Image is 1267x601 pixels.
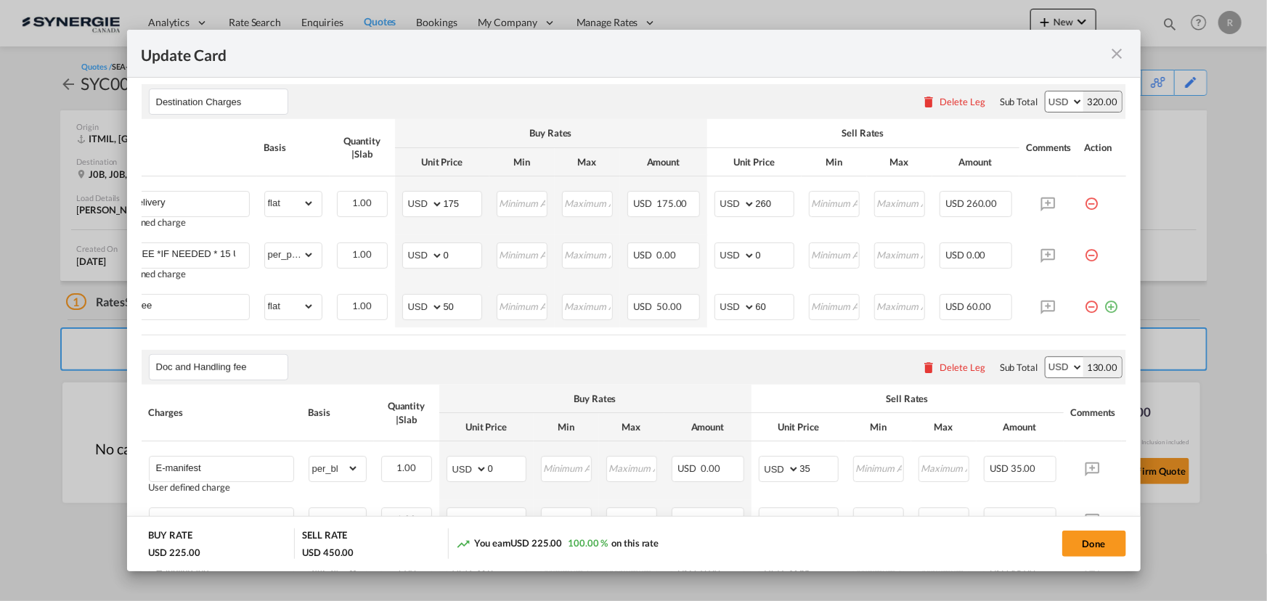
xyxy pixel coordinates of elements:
span: 100.00 % [568,537,608,549]
th: Comments [1019,119,1077,176]
md-icon: icon-plus-circle-outline green-400-fg [1104,294,1119,308]
th: Unit Price [707,148,802,176]
th: Unit Price [751,413,846,441]
div: Delete Leg [940,96,985,107]
md-icon: icon-trending-up [456,536,470,551]
span: 0.00 [966,249,986,261]
span: USD [678,514,699,526]
th: Amount [620,148,707,176]
div: Update Card [142,44,1109,62]
md-icon: icon-close fg-AAA8AD m-0 pointer [1109,45,1126,62]
span: 0.00 [701,462,720,474]
span: USD [946,197,965,209]
input: 0 [756,243,794,265]
input: 0 [488,508,526,530]
input: 260 [756,192,794,213]
md-icon: icon-delete [921,94,936,109]
input: Minimum Amount [542,457,591,478]
input: Leg Name [156,356,288,378]
span: 35.00 [1011,462,1036,474]
select: flat [265,295,314,318]
th: Amount [664,413,751,441]
th: Min [802,148,867,176]
input: Maximum Amount [608,508,656,530]
input: Minimum Amount [855,457,903,478]
span: 1.00 [396,513,416,525]
input: Charge Name [156,457,293,478]
input: Minimum Amount [498,295,547,316]
input: 0 [444,243,481,265]
input: Charge Name [156,508,293,530]
span: 175.00 [656,197,687,209]
div: User defined charge [105,217,250,228]
input: Minimum Amount [498,192,547,213]
div: USD 225.00 [149,546,200,559]
th: Max [555,148,620,176]
md-icon: icon-minus-circle-outline red-400-fg pt-7 [1085,294,1099,308]
th: Min [489,148,555,176]
span: USD [990,514,1009,526]
div: USD 450.00 [302,546,354,559]
button: Delete Leg [921,96,985,107]
th: Action [1122,385,1170,441]
span: 60.00 [966,300,992,312]
div: Sub Total [1000,95,1038,108]
span: USD [990,462,1009,474]
input: Charge Name [112,243,249,265]
md-icon: icon-minus-circle-outline red-400-fg pt-7 [1085,242,1099,257]
span: 260.00 [966,197,997,209]
span: 30.00 [1011,514,1036,526]
span: USD [634,300,655,312]
span: USD [634,249,655,261]
div: 320.00 [1083,91,1121,112]
span: 1.00 [352,300,372,311]
input: Charge Name [112,192,249,213]
input: Minimum Amount [810,192,859,213]
div: Buy Rates [402,126,700,139]
span: 1.00 [396,462,416,473]
th: Unit Price [395,148,489,176]
input: Charge Name [112,295,249,316]
input: Minimum Amount [855,508,903,530]
input: Maximum Amount [876,295,924,316]
input: Maximum Amount [920,508,969,530]
input: Minimum Amount [810,243,859,265]
div: Basis [309,406,367,419]
span: USD [946,249,965,261]
span: USD [634,197,655,209]
input: Leg Name [156,91,288,113]
span: 0.00 [656,249,676,261]
div: You earn on this rate [456,536,659,552]
span: USD [678,462,699,474]
div: Quantity | Slab [337,134,388,160]
div: User defined charge [149,482,294,493]
span: USD 225.00 [510,537,562,549]
span: 1.00 [352,248,372,260]
input: Maximum Amount [876,192,924,213]
input: Maximum Amount [920,457,969,478]
select: per_bl [309,508,359,531]
div: Charges [105,141,250,154]
select: per_pallet [265,243,314,266]
div: Buy Rates [447,392,744,405]
input: Maximum Amount [563,192,612,213]
th: Max [867,148,932,176]
input: 50 [444,295,481,316]
th: Unit Price [439,413,534,441]
span: 50.00 [656,300,682,312]
md-input-container: Doc Fee [150,508,293,530]
th: Action [1077,119,1126,176]
button: Done [1062,531,1126,557]
div: Sell Rates [714,126,1012,139]
th: Min [534,413,599,441]
md-input-container: LCL Delivery [105,192,249,213]
input: Minimum Amount [810,295,859,316]
md-input-container: Dock Fee [105,295,249,316]
md-input-container: E-manifest [150,457,293,478]
input: Minimum Amount [542,508,591,530]
input: 30 [800,508,838,530]
th: Amount [977,413,1064,441]
div: Quantity | Slab [381,399,432,425]
th: Min [846,413,911,441]
th: Amount [932,148,1019,176]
